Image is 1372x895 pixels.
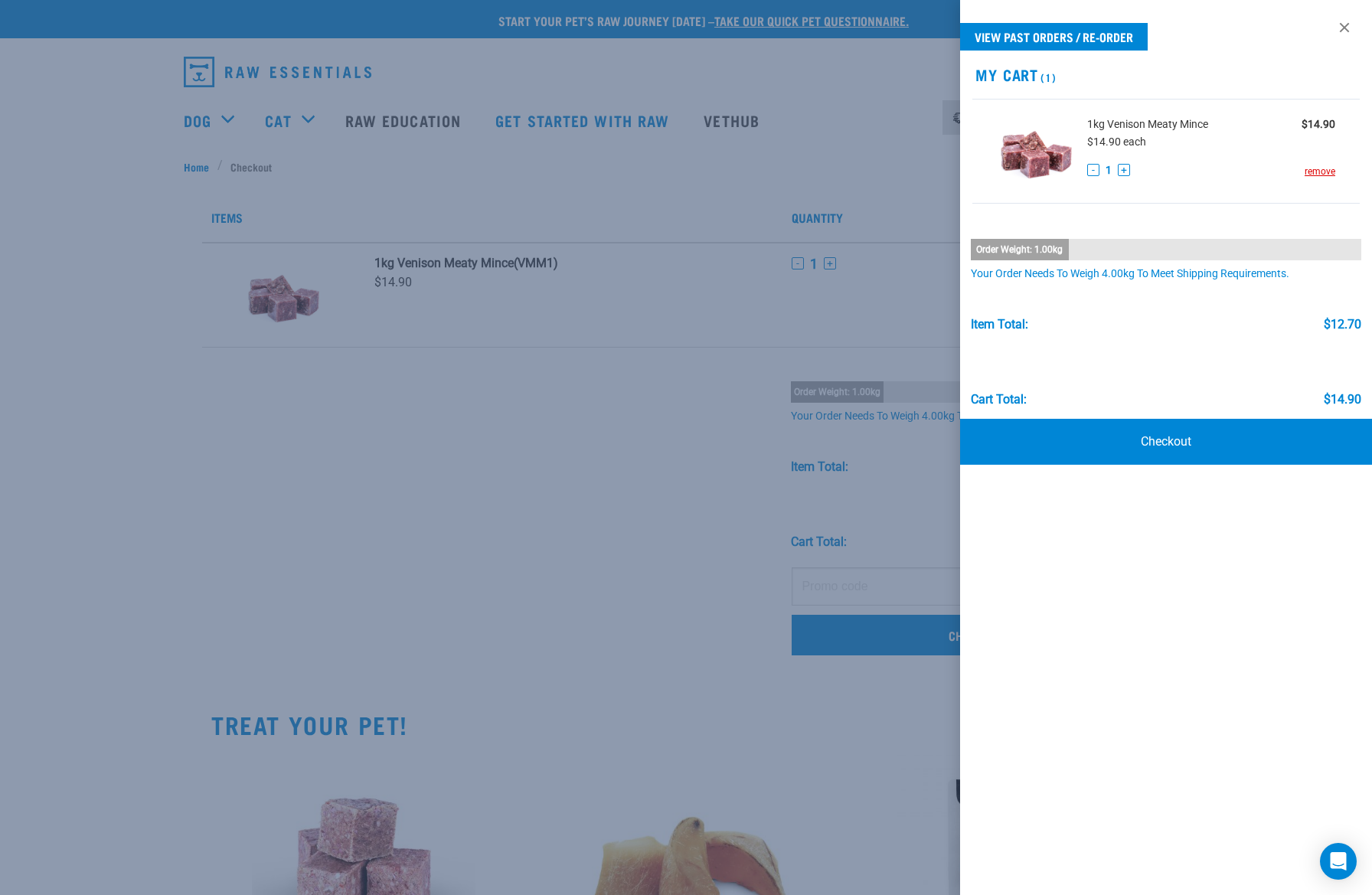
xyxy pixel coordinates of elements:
span: 1kg Venison Meaty Mince [1087,116,1208,132]
a: View past orders / re-order [960,23,1148,51]
div: Your order needs to weigh 4.00kg to meet shipping requirements. [971,268,1361,280]
div: $14.90 [1324,393,1361,407]
img: Venison Meaty Mince [997,112,1076,191]
div: Order weight: 1.00kg [971,239,1069,260]
div: $12.70 [1324,318,1361,332]
button: - [1087,164,1099,176]
strong: $14.90 [1302,118,1335,130]
span: $14.90 each [1087,136,1146,148]
div: Item Total: [971,318,1028,332]
a: Checkout [960,419,1372,465]
span: (1) [1038,74,1056,80]
div: Cart total: [971,393,1027,407]
span: 1 [1106,162,1112,178]
div: Open Intercom Messenger [1320,843,1357,880]
h2: My Cart [960,66,1372,83]
button: + [1118,164,1130,176]
a: remove [1305,165,1335,178]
